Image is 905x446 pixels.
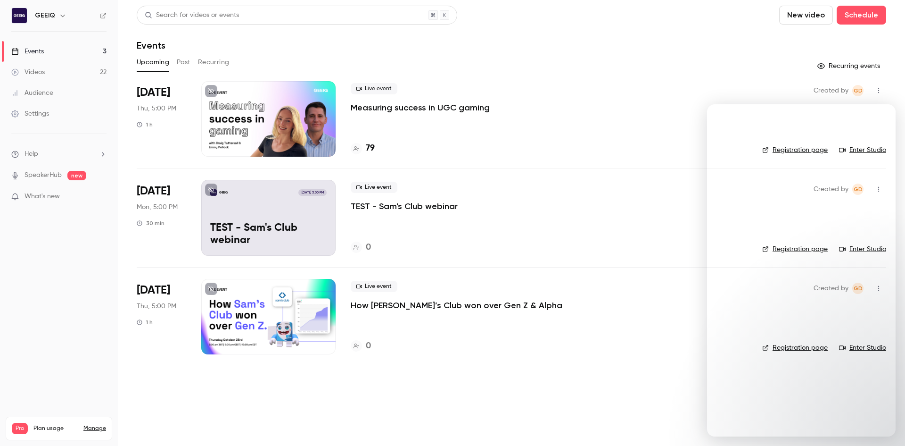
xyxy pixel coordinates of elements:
button: New video [779,6,833,25]
button: Schedule [837,6,886,25]
iframe: Intercom live chat [707,104,896,437]
div: Search for videos or events [145,10,239,20]
span: [DATE] [137,184,170,199]
h4: 0 [366,340,371,353]
span: Created by [814,85,848,96]
button: Recurring [198,55,230,70]
a: TEST - Sam's Club webinarGEEIQ[DATE] 5:00 PMTEST - Sam's Club webinar [201,180,336,255]
span: Thu, 5:00 PM [137,104,176,113]
button: Past [177,55,190,70]
div: 30 min [137,219,165,227]
a: Measuring success in UGC gaming [351,102,490,113]
div: Videos [11,67,45,77]
div: Oct 9 Thu, 5:00 PM (Europe/London) [137,81,186,157]
div: Oct 23 Thu, 5:00 PM (Europe/London) [137,279,186,354]
span: Help [25,149,38,159]
span: Thu, 5:00 PM [137,302,176,311]
div: Oct 20 Mon, 5:00 PM (Europe/London) [137,180,186,255]
span: Live event [351,281,397,292]
span: Plan usage [33,425,78,432]
img: GEEIQ [12,8,27,23]
div: Events [11,47,44,56]
h4: 79 [366,142,375,155]
li: help-dropdown-opener [11,149,107,159]
a: 0 [351,241,371,254]
div: 1 h [137,121,153,128]
a: 0 [351,340,371,353]
h4: 0 [366,241,371,254]
div: Audience [11,88,53,98]
span: [DATE] [137,283,170,298]
a: TEST - Sam's Club webinar [351,201,458,212]
span: What's new [25,192,60,202]
span: Live event [351,182,397,193]
span: [DATE] [137,85,170,100]
h6: GEEIQ [35,11,55,20]
a: SpeakerHub [25,170,62,180]
button: Upcoming [137,55,169,70]
span: Giovanna Demopoulos [852,85,864,96]
button: Recurring events [813,59,886,74]
div: 1 h [137,319,153,326]
h1: Events [137,40,165,51]
a: 79 [351,142,375,155]
a: Manage [83,425,106,432]
span: Live event [351,83,397,94]
span: [DATE] 5:00 PM [298,189,326,196]
p: TEST - Sam's Club webinar [210,222,327,247]
p: GEEIQ [219,190,228,195]
span: GD [854,85,863,96]
a: How [PERSON_NAME]’s Club won over Gen Z & Alpha [351,300,562,311]
span: Pro [12,423,28,434]
div: Settings [11,109,49,118]
span: new [67,171,86,180]
span: Mon, 5:00 PM [137,202,178,212]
